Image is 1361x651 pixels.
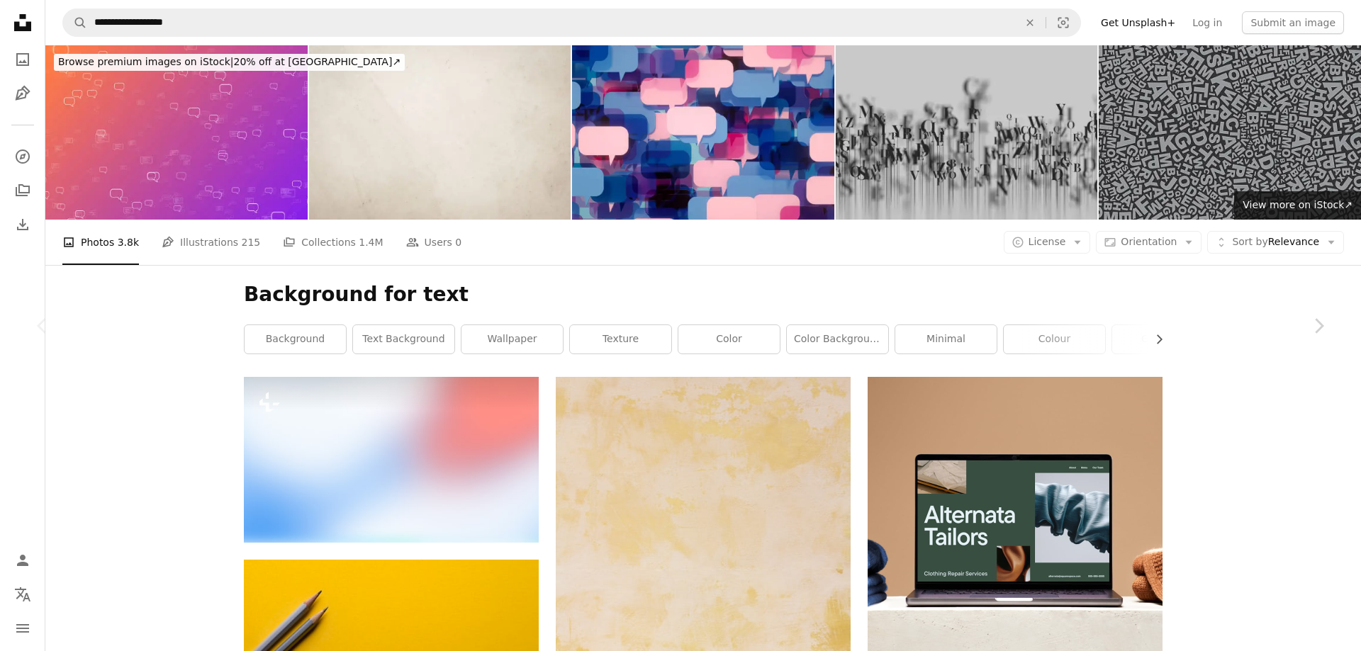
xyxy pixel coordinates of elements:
a: Collections 1.4M [283,220,383,265]
a: Users 0 [406,220,462,265]
button: Search Unsplash [63,9,87,36]
span: Orientation [1121,236,1177,247]
a: Log in / Sign up [9,546,37,574]
a: View more on iStock↗ [1234,191,1361,220]
a: Collections [9,176,37,205]
span: 1.4M [359,234,383,250]
a: Illustrations 215 [162,220,260,265]
button: Language [9,580,37,608]
a: color background [787,325,888,353]
span: Relevance [1232,235,1319,249]
button: Submit an image [1242,11,1344,34]
button: Menu [9,614,37,642]
a: text background [353,325,454,353]
a: Next [1276,258,1361,394]
form: Find visuals sitewide [62,9,1081,37]
div: 20% off at [GEOGRAPHIC_DATA] ↗ [54,54,405,71]
a: Log in [1184,11,1231,34]
a: Explore [9,142,37,171]
a: wallpaper [461,325,563,353]
span: Sort by [1232,236,1267,247]
span: 215 [242,234,261,250]
a: minimal [895,325,997,353]
span: License [1029,236,1066,247]
a: colour [1004,325,1105,353]
span: 0 [455,234,461,250]
button: License [1004,231,1091,254]
a: flowers beside yellow wall [556,591,851,604]
img: Old concrete wall texture background. Building pattern surface clean soft polished. Abstract vint... [309,45,571,220]
a: Photos [9,45,37,74]
a: Download History [9,210,37,239]
a: Illustrations [9,79,37,108]
a: gradient [1112,325,1214,353]
span: Browse premium images on iStock | [58,56,233,67]
a: a blurry image of a red, white and blue background [244,453,539,466]
button: Sort byRelevance [1207,231,1344,254]
a: Get Unsplash+ [1092,11,1184,34]
a: background [245,325,346,353]
a: Browse premium images on iStock|20% off at [GEOGRAPHIC_DATA]↗ [45,45,413,79]
a: texture [570,325,671,353]
button: scroll list to the right [1146,325,1163,353]
img: Speech Bubble [572,45,834,220]
img: a blurry image of a red, white and blue background [244,377,539,543]
span: View more on iStock ↗ [1243,199,1352,210]
h1: Background for text [244,282,1163,307]
button: Visual search [1046,9,1080,36]
a: color [678,325,780,353]
img: Abstract design with letters background [836,45,1098,220]
button: Clear [1014,9,1046,36]
img: grey color Abstract letters seamless pattern [1099,45,1361,220]
button: Orientation [1096,231,1202,254]
img: Glowing Speech Bubble on Pink Background [45,45,308,220]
